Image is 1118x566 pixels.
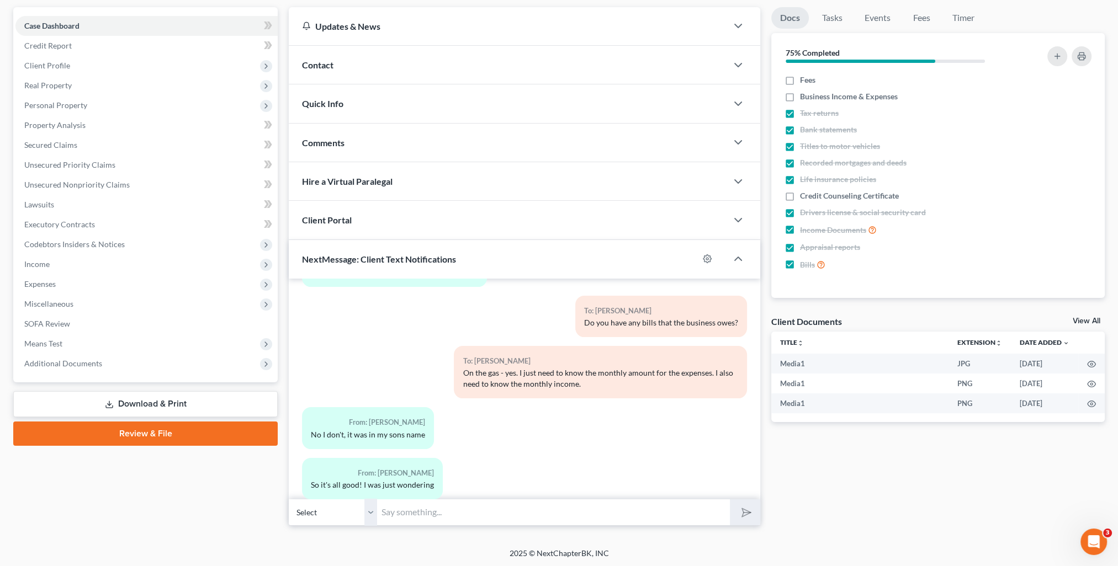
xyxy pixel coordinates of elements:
span: Hire a Virtual Paralegal [302,176,393,186]
td: Media1 [771,373,949,393]
span: 3 [1103,528,1112,537]
i: unfold_more [797,340,804,346]
span: Life insurance policies [800,174,876,185]
td: PNG [949,393,1011,413]
div: Updates & News [302,20,714,32]
span: Titles to motor vehicles [800,141,880,152]
span: Income [24,259,50,269]
a: Review & File [13,421,278,446]
td: [DATE] [1011,393,1078,413]
span: Appraisal reports [800,242,860,253]
div: So it's all good! I was just wondering [311,479,434,490]
a: Unsecured Priority Claims [15,155,278,175]
span: Expenses [24,279,56,289]
i: unfold_more [995,340,1002,346]
span: Quick Info [302,98,343,109]
span: Income Documents [800,225,866,236]
a: Titleunfold_more [780,338,804,346]
a: Fees [904,7,939,29]
a: Timer [944,7,983,29]
span: Contact [302,60,333,70]
span: Secured Claims [24,140,77,149]
a: Events [856,7,899,29]
a: Docs [771,7,809,29]
span: SOFA Review [24,319,70,328]
td: PNG [949,373,1011,393]
strong: 75% Completed [786,48,840,57]
span: Lawsuits [24,200,54,209]
span: Drivers license & social security card [800,207,926,218]
a: Lawsuits [15,195,278,215]
div: From: [PERSON_NAME] [311,416,425,429]
span: Case Dashboard [24,21,80,30]
span: Codebtors Insiders & Notices [24,239,125,249]
a: Unsecured Nonpriority Claims [15,175,278,195]
a: Download & Print [13,391,278,417]
a: Credit Report [15,36,278,56]
span: Client Profile [24,61,70,70]
span: Credit Report [24,41,72,50]
span: Fees [800,74,815,86]
input: Say something... [377,499,730,526]
div: To: [PERSON_NAME] [584,305,738,317]
td: JPG [949,354,1011,373]
div: To: [PERSON_NAME] [463,355,738,367]
a: View All [1073,317,1100,325]
iframe: Intercom live chat [1080,528,1107,555]
td: [DATE] [1011,373,1078,393]
a: Extensionunfold_more [957,338,1002,346]
span: Unsecured Nonpriority Claims [24,180,130,189]
span: Client Portal [302,215,352,225]
a: Date Added expand_more [1020,338,1069,346]
div: From: [PERSON_NAME] [311,467,434,479]
span: Real Property [24,81,72,90]
span: Bank statements [800,124,857,135]
div: No I don't, it was in my sons name [311,429,425,440]
div: Client Documents [771,316,842,327]
span: Property Analysis [24,120,86,130]
div: On the gas - yes. I just need to know the monthly amount for the expenses. I also need to know th... [463,367,738,389]
span: Business Income & Expenses [800,91,898,102]
span: Personal Property [24,100,87,110]
span: Recorded mortgages and deeds [800,157,907,168]
a: Case Dashboard [15,16,278,36]
a: Property Analysis [15,115,278,135]
span: Credit Counseling Certificate [800,190,899,201]
td: [DATE] [1011,354,1078,373]
td: Media1 [771,354,949,373]
span: Unsecured Priority Claims [24,160,115,169]
td: Media1 [771,393,949,413]
span: NextMessage: Client Text Notifications [302,254,456,264]
a: Secured Claims [15,135,278,155]
a: Executory Contracts [15,215,278,234]
span: Comments [302,137,345,148]
span: Executory Contracts [24,220,95,229]
span: Additional Documents [24,359,102,368]
a: SOFA Review [15,314,278,334]
i: expand_more [1063,340,1069,346]
div: Do you have any bills that the business owes? [584,317,738,328]
span: Bills [800,259,815,270]
a: Tasks [813,7,851,29]
span: Means Test [24,339,62,348]
span: Miscellaneous [24,299,73,308]
span: Tax returns [800,108,839,119]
